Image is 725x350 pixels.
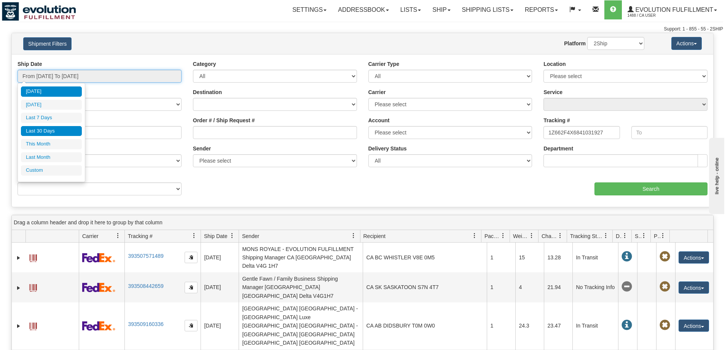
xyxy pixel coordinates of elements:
a: 393508442659 [128,283,163,289]
td: 24.3 [515,302,544,349]
label: Sender [193,145,211,152]
a: Label [29,281,37,293]
button: Actions [671,37,702,50]
a: Charge filter column settings [554,229,567,242]
span: Carrier [82,232,99,240]
span: Recipient [363,232,386,240]
a: Sender filter column settings [347,229,360,242]
a: Ship [427,0,456,19]
label: Delivery Status [368,145,407,152]
iframe: chat widget [707,136,724,214]
td: 1 [487,272,515,302]
li: This Month [21,139,82,149]
a: Tracking Status filter column settings [599,229,612,242]
img: logo1488.jpg [2,2,76,21]
td: CA SK SASKATOON S7N 4T7 [363,272,487,302]
span: Delivery Status [616,232,622,240]
input: To [631,126,707,139]
span: Pickup Not Assigned [660,320,670,331]
a: Settings [287,0,332,19]
span: Ship Date [204,232,227,240]
button: Copy to clipboard [185,282,198,293]
a: Label [29,251,37,263]
li: Last 7 Days [21,113,82,123]
span: Tracking Status [570,232,603,240]
button: Copy to clipboard [185,252,198,263]
a: Shipment Issues filter column settings [637,229,650,242]
td: No Tracking Info [572,272,618,302]
td: In Transit [572,302,618,349]
label: Platform [564,40,586,47]
button: Copy to clipboard [185,320,198,331]
span: Weight [513,232,529,240]
img: 2 - FedEx Express® [82,253,115,262]
span: Tracking # [128,232,153,240]
li: [DATE] [21,86,82,97]
td: 23.47 [544,302,572,349]
a: Tracking # filter column settings [188,229,201,242]
span: Pickup Not Assigned [660,281,670,292]
button: Actions [679,281,709,294]
td: CA AB DIDSBURY T0M 0W0 [363,302,487,349]
label: Department [543,145,573,152]
label: Category [193,60,216,68]
div: live help - online [6,6,70,12]
a: Reports [519,0,564,19]
a: Carrier filter column settings [112,229,124,242]
label: Carrier Type [368,60,399,68]
button: Actions [679,320,709,332]
a: 393509160336 [128,321,163,327]
span: Sender [242,232,259,240]
label: Account [368,117,390,124]
label: Ship Date [18,60,42,68]
td: MONS ROYALE - EVOLUTION FULFILLMENT Shipping Manager CA [GEOGRAPHIC_DATA] Delta V4G 1H7 [239,243,363,272]
li: Custom [21,165,82,176]
img: 2 - FedEx Express® [82,283,115,292]
span: In Transit [621,251,632,262]
div: Support: 1 - 855 - 55 - 2SHIP [2,26,723,32]
label: Order # / Ship Request # [193,117,255,124]
span: Packages [484,232,500,240]
a: Expand [15,284,22,292]
label: Location [543,60,566,68]
td: 1 [487,243,515,272]
li: Last Month [21,152,82,163]
a: Ship Date filter column settings [226,229,239,242]
li: [DATE] [21,100,82,110]
span: 1488 / CA User [628,12,685,19]
td: [DATE] [201,272,239,302]
a: Expand [15,322,22,330]
a: Shipping lists [456,0,519,19]
a: 393507571489 [128,253,163,259]
a: Expand [15,254,22,262]
label: Service [543,88,562,96]
a: Addressbook [332,0,395,19]
input: From [543,126,620,139]
span: Charge [542,232,558,240]
a: Weight filter column settings [525,229,538,242]
span: Pickup Not Assigned [660,251,670,262]
li: Last 30 Days [21,126,82,136]
td: 1 [487,302,515,349]
td: 13.28 [544,243,572,272]
td: Gentle Fawn / Family Business Shipping Manager [GEOGRAPHIC_DATA] [GEOGRAPHIC_DATA] Delta V4G1H7 [239,272,363,302]
a: Label [29,319,37,331]
label: Destination [193,88,222,96]
td: 21.94 [544,272,572,302]
span: No Tracking Info [621,281,632,292]
td: [DATE] [201,243,239,272]
label: Carrier [368,88,386,96]
input: Search [594,182,707,195]
span: Shipment Issues [635,232,641,240]
a: Lists [395,0,427,19]
span: Evolution Fulfillment [634,6,713,13]
td: [GEOGRAPHIC_DATA] [GEOGRAPHIC_DATA] - [GEOGRAPHIC_DATA] Luxe [GEOGRAPHIC_DATA] [GEOGRAPHIC_DATA] ... [239,302,363,349]
a: Evolution Fulfillment 1488 / CA User [622,0,723,19]
a: Delivery Status filter column settings [618,229,631,242]
span: Pickup Status [654,232,660,240]
a: Pickup Status filter column settings [656,229,669,242]
td: [DATE] [201,302,239,349]
td: 15 [515,243,544,272]
td: 4 [515,272,544,302]
td: In Transit [572,243,618,272]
